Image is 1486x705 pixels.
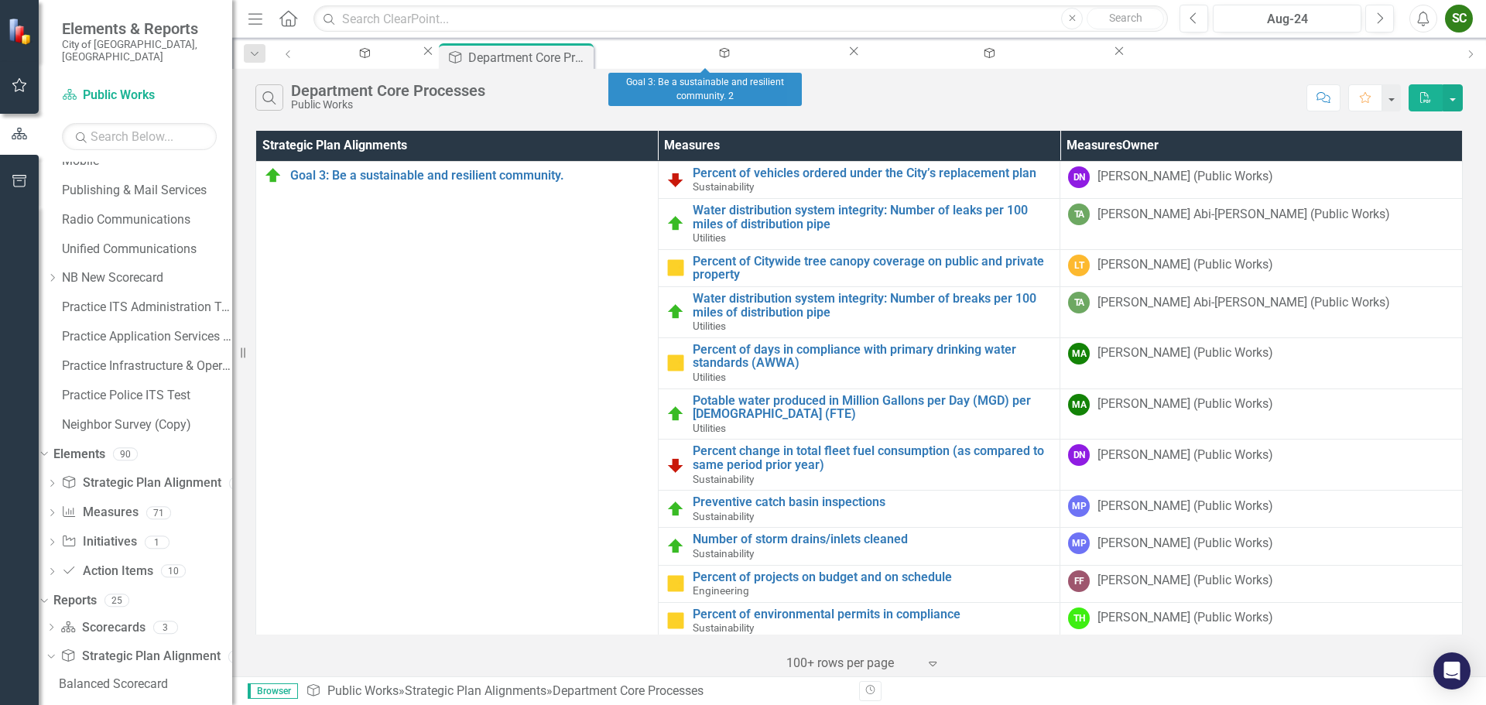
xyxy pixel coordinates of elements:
[693,444,1053,471] a: Percent change in total fleet fuel consumption (as compared to same period prior year)
[62,19,217,38] span: Elements & Reports
[304,43,420,63] a: Balanced Scorecard
[1068,532,1090,554] div: MP
[59,677,232,691] div: Balanced Scorecard
[53,592,97,610] a: Reports
[693,584,749,597] span: Engineering
[62,87,217,104] a: Public Works
[666,500,685,518] img: Proceeding as Planned
[1068,255,1090,276] div: LT
[1097,447,1273,464] div: [PERSON_NAME] (Public Works)
[666,405,685,423] img: Proceeding as Planned
[666,456,685,474] img: Reviewing for Improvement
[666,611,685,630] img: Monitoring Progress
[693,495,1053,509] a: Preventive catch basin inspections
[693,422,726,434] span: Utilities
[1213,5,1361,33] button: Aug-24
[61,563,152,580] a: Action Items
[693,621,754,634] span: Sustainability
[1097,168,1273,186] div: [PERSON_NAME] (Public Works)
[229,477,254,490] div: 8
[693,607,1053,621] a: Percent of environmental permits in compliance
[306,683,847,700] div: » »
[1097,294,1390,312] div: [PERSON_NAME] Abi-[PERSON_NAME] (Public Works)
[62,358,232,375] a: Practice Infrastructure & Operations Test
[62,416,232,434] a: Neighbor Survey (Copy)
[53,446,105,464] a: Elements
[228,650,253,663] div: 3
[693,371,726,383] span: Utilities
[62,123,217,150] input: Search Below...
[666,354,685,372] img: Monitoring Progress
[8,17,35,44] img: ClearPoint Strategy
[1068,394,1090,416] div: MA
[60,648,220,666] a: Strategic Plan Alignment
[862,43,1111,63] a: Goal 3: Be a sustainable and resilient community. 1
[1109,12,1142,24] span: Search
[62,182,232,200] a: Publishing & Mail Services
[693,510,754,522] span: Sustainability
[61,504,138,522] a: Measures
[693,204,1053,231] a: Water distribution system integrity: Number of leaks per 100 miles of distribution pipe
[1097,572,1273,590] div: [PERSON_NAME] (Public Works)
[1087,8,1164,29] button: Search
[693,532,1053,546] a: Number of storm drains/inlets cleaned
[876,58,1097,77] div: Goal 3: Be a sustainable and resilient community. 1
[1445,5,1473,33] button: SC
[62,387,232,405] a: Practice Police ITS Test
[55,671,232,696] a: Balanced Scorecard
[405,683,546,698] a: Strategic Plan Alignments
[666,258,685,277] img: Monitoring Progress
[1097,344,1273,362] div: [PERSON_NAME] (Public Works)
[468,48,590,67] div: Department Core Processes
[113,447,138,460] div: 90
[693,231,726,244] span: Utilities
[291,99,485,111] div: Public Works
[1068,495,1090,517] div: MP
[1097,609,1273,627] div: [PERSON_NAME] (Public Works)
[1097,206,1390,224] div: [PERSON_NAME] Abi-[PERSON_NAME] (Public Works)
[62,299,232,317] a: Practice ITS Administration Test
[61,533,136,551] a: Initiatives
[60,619,145,637] a: Scorecards
[1097,395,1273,413] div: [PERSON_NAME] (Public Works)
[291,82,485,99] div: Department Core Processes
[62,38,217,63] small: City of [GEOGRAPHIC_DATA], [GEOGRAPHIC_DATA]
[693,394,1053,421] a: Potable water produced in Million Gallons per Day (MGD) per [DEMOGRAPHIC_DATA] (FTE)
[62,152,232,170] a: Mobile
[693,255,1053,282] a: Percent of Citywide tree canopy coverage on public and private property
[666,537,685,556] img: Proceeding as Planned
[318,58,406,77] div: Balanced Scorecard
[161,565,186,578] div: 10
[693,292,1053,319] a: Water distribution system integrity: Number of breaks per 100 miles of distribution pipe
[145,536,169,549] div: 1
[62,211,232,229] a: Radio Communications
[693,570,1053,584] a: Percent of projects on budget and on schedule
[327,683,399,698] a: Public Works
[666,170,685,189] img: Reviewing for Improvement
[553,683,704,698] div: Department Core Processes
[1097,256,1273,274] div: [PERSON_NAME] (Public Works)
[1068,343,1090,364] div: MA
[290,169,650,183] a: Goal 3: Be a sustainable and resilient community.
[1068,444,1090,466] div: DN
[1218,10,1356,29] div: Aug-24
[1068,204,1090,225] div: TA
[608,73,802,106] div: Goal 3: Be a sustainable and resilient community. 2
[611,58,832,77] div: Goal 3: Be a sustainable and resilient community. 2
[1068,607,1090,629] div: TH
[1068,570,1090,592] div: FF
[62,269,232,287] a: NB New Scorecard
[693,320,726,332] span: Utilities
[693,343,1053,370] a: Percent of days in compliance with primary drinking water standards (AWWA)
[264,166,282,185] img: Proceeding as Planned
[313,5,1168,33] input: Search ClearPoint...
[693,166,1053,180] a: Percent of vehicles ordered under the City’s replacement plan
[104,594,129,607] div: 25
[62,328,232,346] a: Practice Application Services Test
[666,574,685,593] img: Monitoring Progress
[1068,292,1090,313] div: TA
[1433,652,1471,690] div: Open Intercom Messenger
[62,241,232,258] a: Unified Communications
[61,474,221,492] a: Strategic Plan Alignment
